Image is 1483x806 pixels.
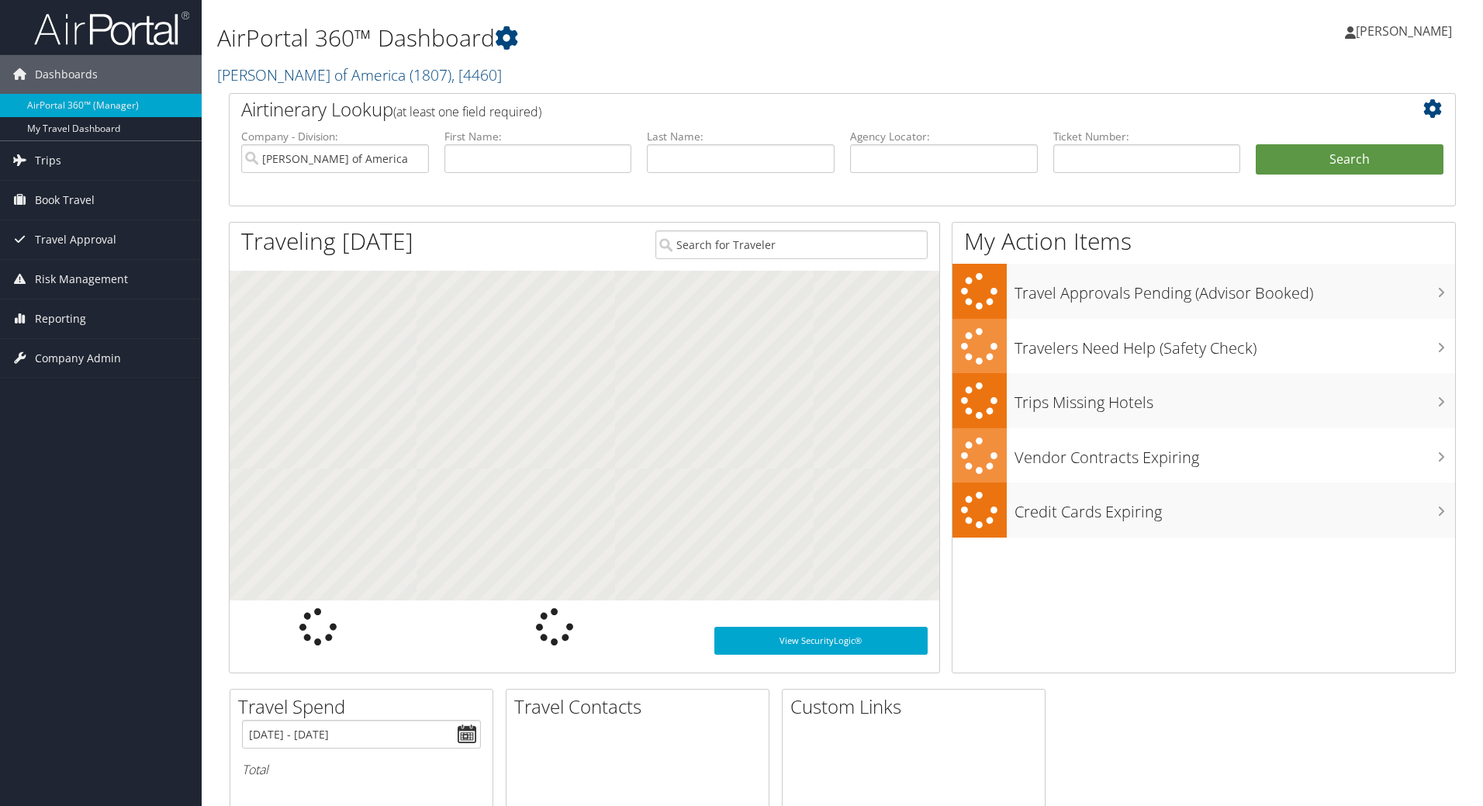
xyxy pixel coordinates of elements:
span: Risk Management [35,260,128,299]
span: Company Admin [35,339,121,378]
h1: AirPortal 360™ Dashboard [217,22,1051,54]
span: Book Travel [35,181,95,220]
h3: Credit Cards Expiring [1015,493,1455,523]
a: Credit Cards Expiring [952,483,1455,538]
span: Reporting [35,299,86,338]
a: Vendor Contracts Expiring [952,428,1455,483]
h6: Total [242,761,481,778]
label: Last Name: [647,129,835,144]
h3: Vendor Contracts Expiring [1015,439,1455,469]
span: (at least one field required) [393,103,541,120]
span: Dashboards [35,55,98,94]
button: Search [1256,144,1443,175]
h1: Traveling [DATE] [241,225,413,258]
span: ( 1807 ) [410,64,451,85]
h2: Travel Contacts [514,694,769,720]
label: First Name: [444,129,632,144]
span: [PERSON_NAME] [1356,22,1452,40]
h2: Travel Spend [238,694,493,720]
label: Ticket Number: [1053,129,1241,144]
a: Travelers Need Help (Safety Check) [952,319,1455,374]
label: Company - Division: [241,129,429,144]
h3: Trips Missing Hotels [1015,384,1455,413]
h2: Airtinerary Lookup [241,96,1341,123]
span: Trips [35,141,61,180]
h1: My Action Items [952,225,1455,258]
a: [PERSON_NAME] [1345,8,1467,54]
a: [PERSON_NAME] of America [217,64,502,85]
span: Travel Approval [35,220,116,259]
input: Search for Traveler [655,230,928,259]
img: airportal-logo.png [34,10,189,47]
h3: Travelers Need Help (Safety Check) [1015,330,1455,359]
h3: Travel Approvals Pending (Advisor Booked) [1015,275,1455,304]
span: , [ 4460 ] [451,64,502,85]
label: Agency Locator: [850,129,1038,144]
a: View SecurityLogic® [714,627,928,655]
h2: Custom Links [790,694,1045,720]
a: Travel Approvals Pending (Advisor Booked) [952,264,1455,319]
a: Trips Missing Hotels [952,373,1455,428]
